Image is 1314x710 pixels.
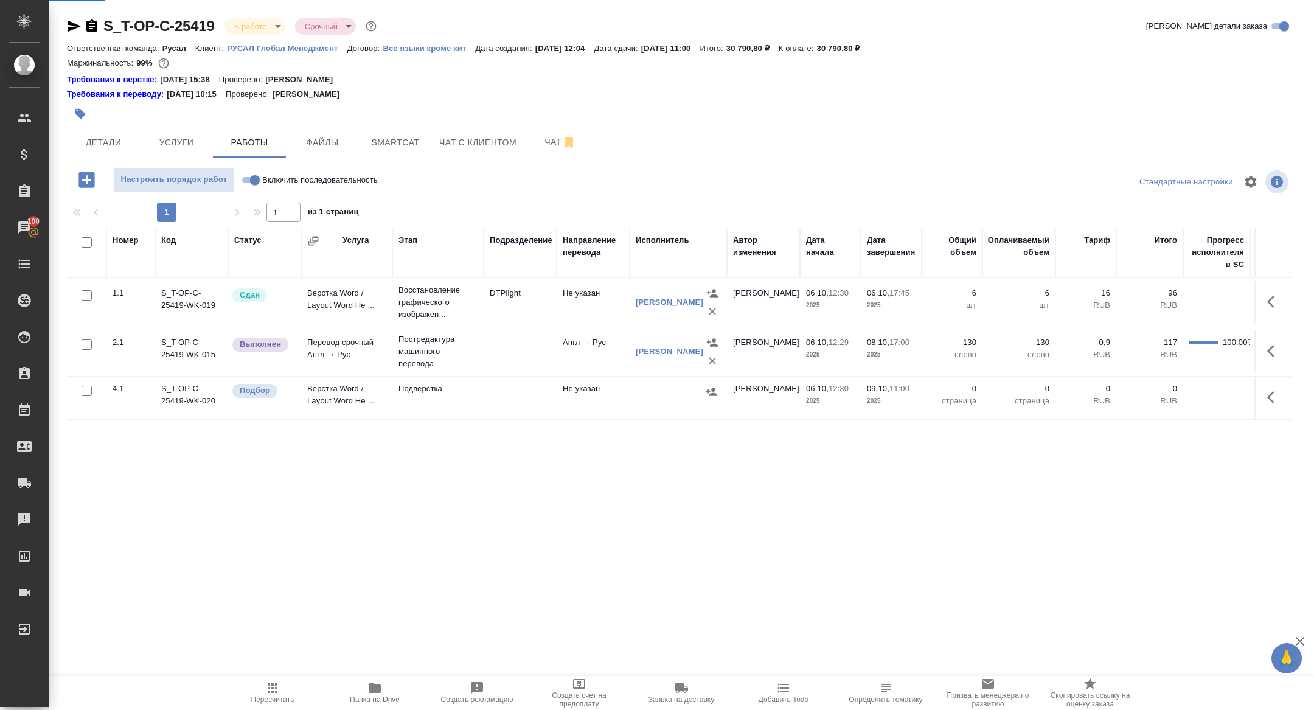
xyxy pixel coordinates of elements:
p: РУСАЛ Глобал Менеджмент [227,44,347,53]
span: Создать рекламацию [441,695,513,704]
div: Услуга [342,234,369,246]
td: S_T-OP-C-25419-WK-020 [155,377,228,419]
p: 08.10, [867,338,889,347]
span: из 1 страниц [308,204,359,222]
div: Этап [398,234,417,246]
a: Требования к переводу: [67,88,167,100]
td: Верстка Word / Layout Word Не ... [301,377,392,419]
span: Детали [74,135,133,150]
p: 12:30 [829,384,849,393]
td: Не указан [557,281,630,324]
p: 09.10, [867,384,889,393]
button: Здесь прячутся важные кнопки [1260,383,1289,412]
p: 2025 [867,349,916,361]
span: Чат с клиентом [439,135,516,150]
div: Тариф [1084,234,1110,246]
p: страница [989,395,1049,407]
button: Доп статусы указывают на важность/срочность заказа [363,18,379,34]
div: Дата завершения [867,234,916,259]
span: Добавить Todo [759,695,808,704]
div: В работе [224,18,285,35]
span: Smartcat [366,135,425,150]
button: Добавить работу [70,167,103,192]
p: RUB [1122,299,1177,311]
p: страница [928,395,976,407]
p: Подверстка [398,383,478,395]
button: Скопировать ссылку для ЯМессенджера [67,19,82,33]
div: Нажми, чтобы открыть папку с инструкцией [67,88,167,100]
p: 2025 [806,395,855,407]
button: Создать рекламацию [426,676,528,710]
span: Создать счет на предоплату [535,691,623,708]
button: Скопировать ссылку на оценку заказа [1039,676,1141,710]
p: [DATE] 10:15 [167,88,226,100]
button: Добавить тэг [67,100,94,127]
a: [PERSON_NAME] [636,298,703,307]
p: 2025 [806,349,855,361]
button: Заявка на доставку [630,676,732,710]
p: Восстановление графического изображен... [398,284,478,321]
p: 130 [928,336,976,349]
p: 2025 [867,299,916,311]
p: К оплате: [779,44,817,53]
a: Все языки кроме кит [383,43,475,53]
div: 100.00% [1223,336,1244,349]
p: Маржинальность: [67,58,136,68]
td: [PERSON_NAME] [727,330,800,373]
span: Определить тематику [849,695,922,704]
button: Сгруппировать [307,235,319,247]
p: 0 [1062,383,1110,395]
p: шт [928,299,976,311]
div: Код [161,234,176,246]
p: Итого: [700,44,726,53]
td: [PERSON_NAME] [727,377,800,419]
p: [DATE] 11:00 [641,44,700,53]
p: 0 [928,383,976,395]
p: Дата создания: [475,44,535,53]
button: Удалить [703,302,721,321]
p: Подбор [240,385,270,397]
p: [DATE] 15:38 [160,74,219,86]
p: 30 790,80 ₽ [726,44,779,53]
td: Верстка Word / Layout Word Не ... [301,281,392,324]
p: 6 [989,287,1049,299]
div: Общий объем [928,234,976,259]
span: Папка на Drive [350,695,400,704]
p: Проверено: [226,88,273,100]
a: РУСАЛ Глобал Менеджмент [227,43,347,53]
svg: Отписаться [561,135,576,150]
button: Пересчитать [221,676,324,710]
a: Требования к верстке: [67,74,160,86]
p: RUB [1062,299,1110,311]
td: Не указан [557,377,630,419]
button: Удалить [703,352,721,370]
p: Выполнен [240,338,281,350]
p: Проверено: [219,74,266,86]
span: Пересчитать [251,695,294,704]
span: Файлы [293,135,352,150]
span: Заявка на доставку [648,695,714,704]
button: Папка на Drive [324,676,426,710]
span: 100 [20,215,47,228]
p: 6 [928,287,976,299]
p: Постредактура машинного перевода [398,333,478,370]
p: 117 [1122,336,1177,349]
p: RUB [1062,349,1110,361]
p: 11:00 [889,384,909,393]
p: шт [989,299,1049,311]
button: Здесь прячутся важные кнопки [1260,336,1289,366]
a: [PERSON_NAME] [636,347,703,356]
button: В работе [231,21,271,32]
p: 0,9 [1062,336,1110,349]
td: S_T-OP-C-25419-WK-019 [155,281,228,324]
p: RUB [1122,395,1177,407]
button: Назначить [703,383,721,401]
div: Статус [234,234,262,246]
p: 17:45 [889,288,909,298]
p: 06.10, [806,288,829,298]
p: 17:00 [889,338,909,347]
td: Англ → Рус [557,330,630,373]
p: [PERSON_NAME] [272,88,349,100]
p: 2025 [867,395,916,407]
div: 1.1 [113,287,149,299]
